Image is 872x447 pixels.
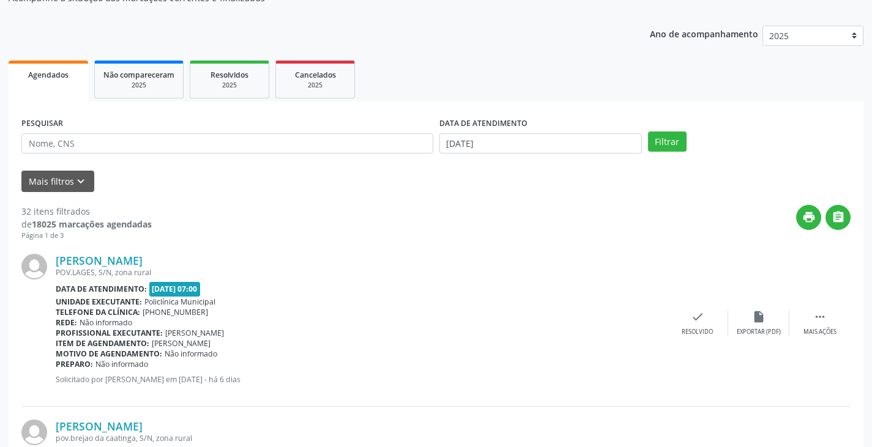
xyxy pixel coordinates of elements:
button: print [796,205,821,230]
b: Preparo: [56,359,93,369]
span: Não informado [165,349,217,359]
div: 32 itens filtrados [21,205,152,218]
div: Resolvido [682,328,713,336]
i:  [832,210,845,224]
div: de [21,218,152,231]
span: Policlínica Municipal [144,297,215,307]
i: check [691,310,704,323]
button: Mais filtroskeyboard_arrow_down [21,171,94,192]
div: 2025 [103,81,174,90]
b: Motivo de agendamento: [56,349,162,359]
input: Nome, CNS [21,133,433,154]
span: [DATE] 07:00 [149,282,201,296]
a: [PERSON_NAME] [56,419,143,433]
i:  [813,310,827,323]
span: Não compareceram [103,70,174,80]
span: [PERSON_NAME] [165,328,224,338]
button: Filtrar [648,131,687,152]
div: 2025 [285,81,346,90]
b: Profissional executante: [56,328,163,338]
i: keyboard_arrow_down [74,175,88,188]
label: PESQUISAR [21,114,63,133]
b: Rede: [56,317,77,328]
div: 2025 [199,81,260,90]
img: img [21,419,47,445]
div: POV.LAGES, S/N, zona rural [56,267,667,278]
span: Resolvidos [211,70,248,80]
input: Selecione um intervalo [439,133,642,154]
div: Mais ações [803,328,837,336]
b: Data de atendimento: [56,284,147,294]
b: Item de agendamento: [56,338,149,349]
p: Solicitado por [PERSON_NAME] em [DATE] - há 6 dias [56,374,667,385]
b: Telefone da clínica: [56,307,140,317]
strong: 18025 marcações agendadas [32,218,152,230]
span: Não informado [95,359,148,369]
i: insert_drive_file [752,310,766,323]
b: Unidade executante: [56,297,142,307]
span: [PERSON_NAME] [152,338,211,349]
div: Página 1 de 3 [21,231,152,241]
div: pov.brejao da caatinga, S/N, zona rural [56,433,667,443]
i: print [802,210,816,224]
button:  [825,205,851,230]
span: Não informado [80,317,132,328]
span: Agendados [28,70,69,80]
span: Cancelados [295,70,336,80]
div: Exportar (PDF) [737,328,781,336]
p: Ano de acompanhamento [650,26,758,41]
img: img [21,254,47,279]
a: [PERSON_NAME] [56,254,143,267]
span: [PHONE_NUMBER] [143,307,208,317]
label: DATA DE ATENDIMENTO [439,114,527,133]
